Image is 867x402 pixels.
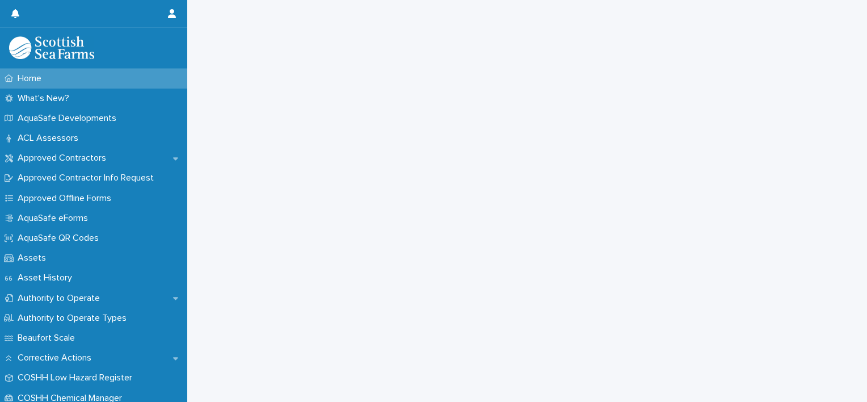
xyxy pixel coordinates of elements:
[13,213,97,224] p: AquaSafe eForms
[13,353,100,363] p: Corrective Actions
[13,233,108,244] p: AquaSafe QR Codes
[13,372,141,383] p: COSHH Low Hazard Register
[13,173,163,183] p: Approved Contractor Info Request
[13,313,136,324] p: Authority to Operate Types
[13,133,87,144] p: ACL Assessors
[13,333,84,344] p: Beaufort Scale
[9,36,94,59] img: bPIBxiqnSb2ggTQWdOVV
[13,273,81,283] p: Asset History
[13,253,55,263] p: Assets
[13,73,50,84] p: Home
[13,113,125,124] p: AquaSafe Developments
[13,193,120,204] p: Approved Offline Forms
[13,93,78,104] p: What's New?
[13,293,109,304] p: Authority to Operate
[13,153,115,164] p: Approved Contractors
